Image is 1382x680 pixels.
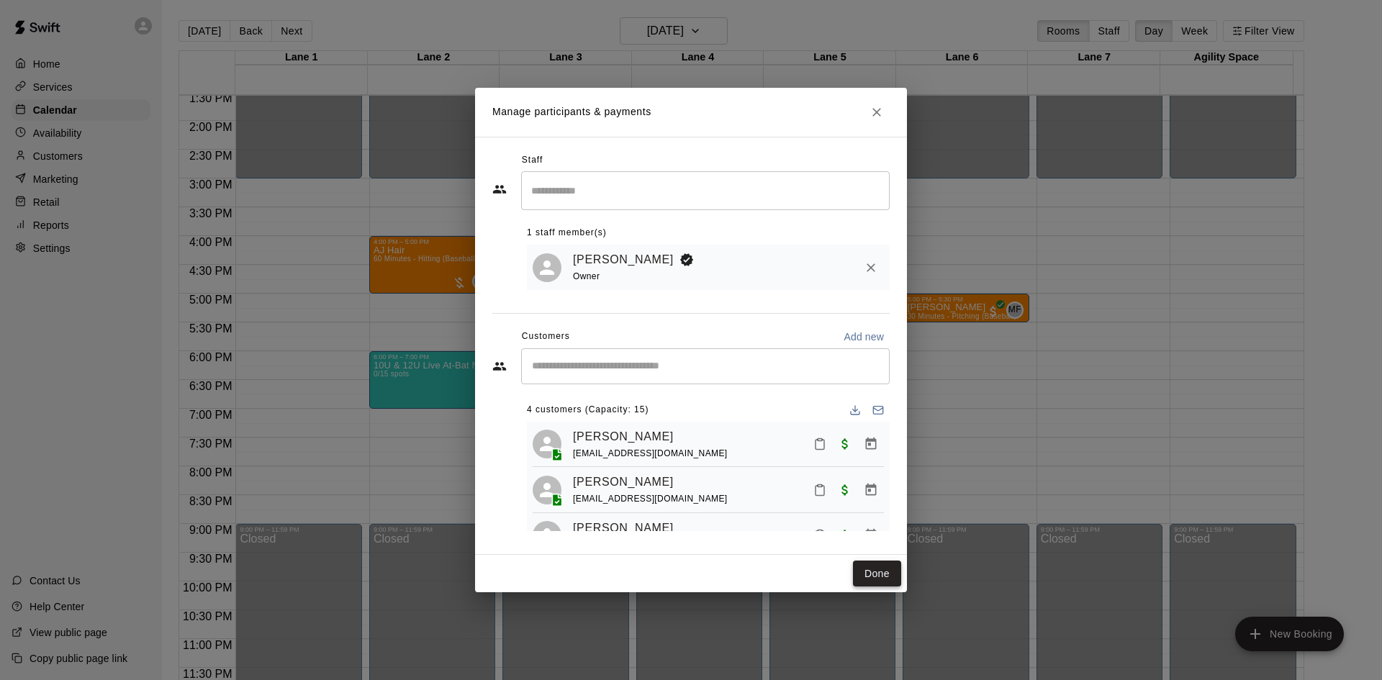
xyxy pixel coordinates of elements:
button: Mark attendance [808,432,832,456]
div: Emily Stevens [533,521,561,550]
button: Close [864,99,890,125]
div: Brooklynn Hodges [533,476,561,504]
div: Bryce Dahnert [533,253,561,282]
span: [EMAIL_ADDRESS][DOMAIN_NAME] [573,448,728,458]
button: Manage bookings & payment [858,431,884,457]
span: 4 customers (Capacity: 15) [527,399,649,422]
div: Ceci Spencer [533,430,561,458]
p: Add new [844,330,884,344]
span: Paid with Card [832,528,858,540]
button: Manage bookings & payment [858,522,884,548]
div: Start typing to search customers... [521,348,890,384]
button: Download list [844,399,867,422]
button: Mark attendance [808,523,832,548]
span: Staff [522,149,543,172]
svg: Customers [492,359,507,373]
svg: Booking Owner [679,253,694,267]
span: Paid with Card [832,483,858,495]
a: [PERSON_NAME] [573,473,674,491]
button: Mark attendance [808,478,832,502]
button: Add new [838,325,890,348]
button: Email participants [867,399,890,422]
span: Customers [522,325,570,348]
svg: Staff [492,182,507,196]
button: Manage bookings & payment [858,477,884,503]
a: [PERSON_NAME] [573,427,674,446]
button: Remove [858,255,884,281]
div: Search staff [521,171,890,209]
span: Owner [573,271,600,281]
span: Paid with Card [832,437,858,449]
a: [PERSON_NAME] [573,250,674,269]
button: Done [853,561,901,587]
a: [PERSON_NAME] [573,519,674,538]
p: Manage participants & payments [492,104,651,119]
span: 1 staff member(s) [527,222,607,245]
span: [EMAIL_ADDRESS][DOMAIN_NAME] [573,494,728,504]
